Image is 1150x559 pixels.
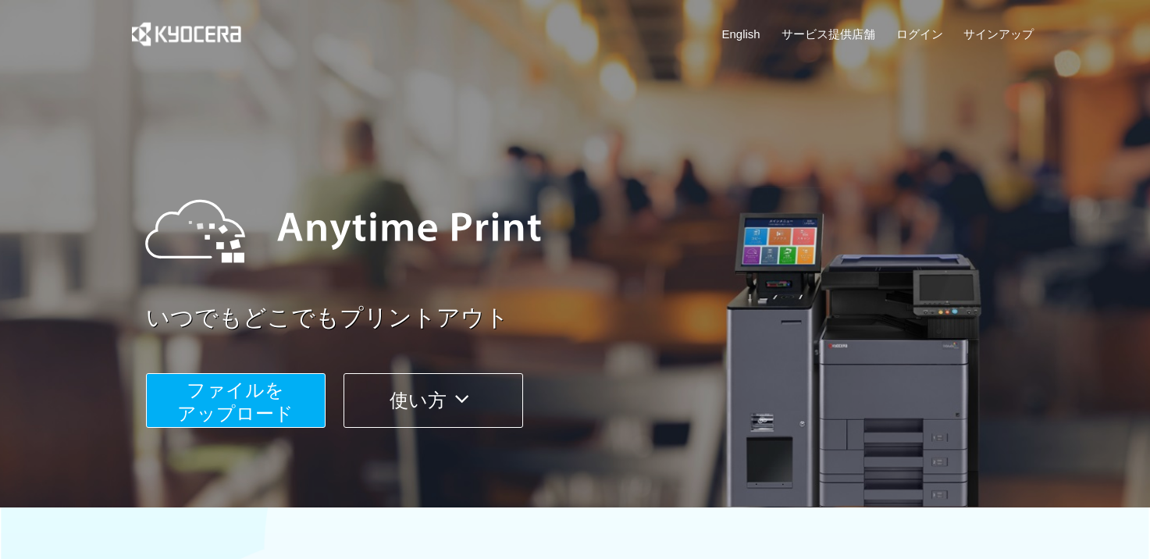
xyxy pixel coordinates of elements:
button: 使い方 [344,373,523,428]
a: サインアップ [963,26,1034,42]
a: English [722,26,760,42]
a: サービス提供店舗 [782,26,875,42]
button: ファイルを​​アップロード [146,373,326,428]
span: ファイルを ​​アップロード [177,379,294,424]
a: ログイン [896,26,943,42]
a: いつでもどこでもプリントアウト [146,301,1044,335]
